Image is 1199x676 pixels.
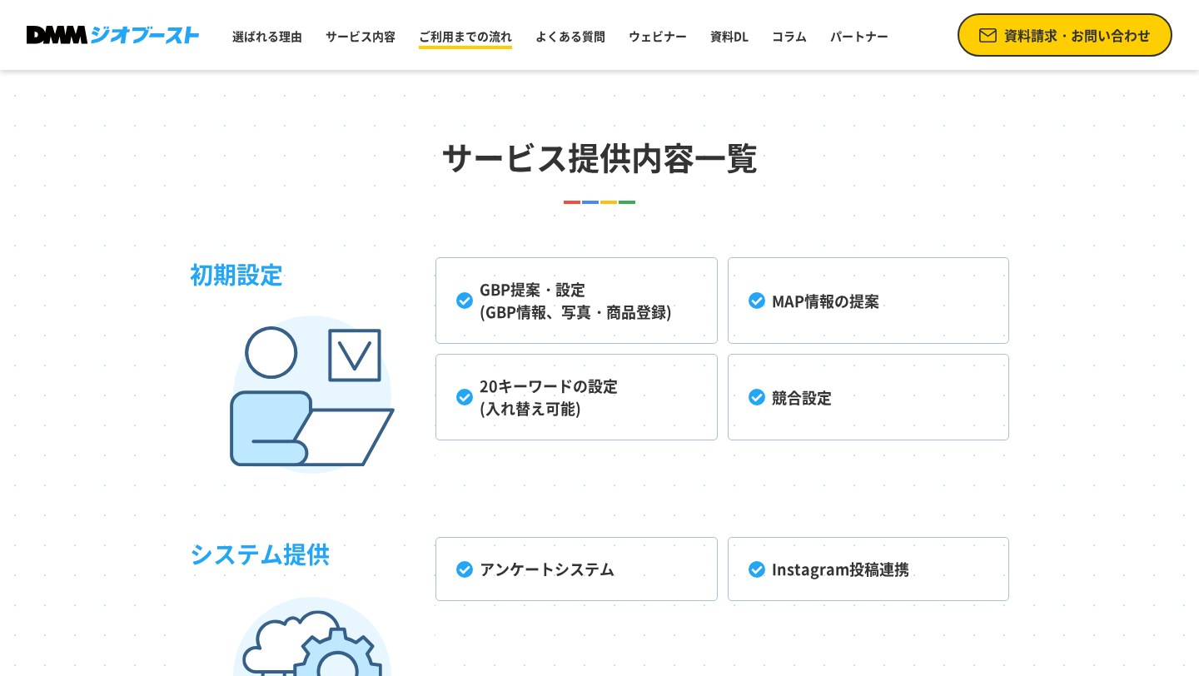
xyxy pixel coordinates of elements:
a: ご利用までの流れ [412,21,519,51]
a: パートナー [823,21,895,51]
li: 競合設定 [728,354,1009,440]
a: ウェビナー [622,21,694,51]
li: GBP提案・設定 (GBP情報、写真・商品登録) [435,257,717,344]
li: Instagram投稿連携 [728,537,1009,601]
a: 選ばれる理由 [226,21,309,51]
img: DMMジオブースト [27,26,199,44]
a: コラム [765,21,813,51]
a: 資料DL [704,21,755,51]
li: 20キーワードの設定 (入れ替え可能) [435,354,717,440]
li: アンケートシステム [435,537,717,601]
a: サービス内容 [319,21,402,51]
a: 資料請求・お問い合わせ [958,13,1172,57]
li: MAP情報の提案 [728,257,1009,344]
a: よくある質問 [529,21,612,51]
span: 資料請求・お問い合わせ [1004,25,1151,45]
h3: 初期設定 [190,257,435,457]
